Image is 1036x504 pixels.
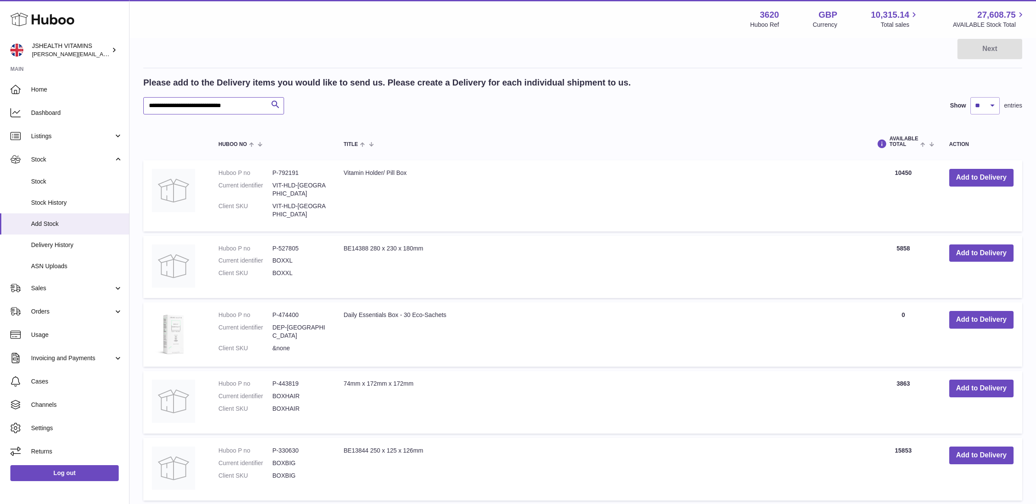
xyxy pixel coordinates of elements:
img: BE13844 250 x 125 x 126mm [152,447,195,490]
div: Huboo Ref [750,21,779,29]
span: ASN Uploads [31,262,123,270]
dd: P-330630 [272,447,326,455]
span: Home [31,86,123,94]
span: Sales [31,284,114,292]
span: Listings [31,132,114,140]
span: Cases [31,377,123,386]
span: Stock [31,178,123,186]
span: 27,608.75 [977,9,1016,21]
span: Dashboard [31,109,123,117]
div: JSHEALTH VITAMINS [32,42,110,58]
span: Stock [31,155,114,164]
span: entries [1004,101,1022,110]
td: Vitamin Holder/ Pill Box [335,160,866,231]
dt: Huboo P no [218,447,272,455]
td: 74mm x 172mm x 172mm [335,371,866,434]
dd: BOXBIG [272,459,326,467]
span: Add Stock [31,220,123,228]
span: Total sales [881,21,919,29]
dd: P-792191 [272,169,326,177]
dd: BOXXL [272,257,326,265]
dt: Current identifier [218,257,272,265]
span: Stock History [31,199,123,207]
dd: P-474400 [272,311,326,319]
dd: VIT-HLD-[GEOGRAPHIC_DATA] [272,181,326,198]
a: 27,608.75 AVAILABLE Stock Total [953,9,1026,29]
span: Usage [31,331,123,339]
button: Add to Delivery [949,244,1014,262]
dd: BOXXL [272,269,326,277]
span: AVAILABLE Stock Total [953,21,1026,29]
span: Delivery History [31,241,123,249]
dd: P-443819 [272,380,326,388]
dt: Huboo P no [218,311,272,319]
td: 3863 [866,371,940,434]
button: Add to Delivery [949,380,1014,397]
span: Orders [31,307,114,316]
dt: Client SKU [218,269,272,277]
dd: P-527805 [272,244,326,253]
td: 15853 [866,438,940,501]
img: Vitamin Holder/ Pill Box [152,169,195,212]
dt: Huboo P no [218,244,272,253]
td: 10450 [866,160,940,231]
img: Daily Essentials Box - 30 Eco-Sachets [152,311,195,356]
td: 0 [866,302,940,367]
dt: Client SKU [218,405,272,413]
dt: Huboo P no [218,380,272,388]
dt: Current identifier [218,392,272,400]
dt: Client SKU [218,344,272,352]
div: Currency [813,21,837,29]
span: Returns [31,447,123,456]
h2: Please add to the Delivery items you would like to send us. Please create a Delivery for each ind... [143,77,631,89]
dt: Current identifier [218,323,272,340]
dd: BOXHAIR [272,392,326,400]
label: Show [950,101,966,110]
span: Channels [31,401,123,409]
button: Add to Delivery [949,447,1014,464]
span: [PERSON_NAME][EMAIL_ADDRESS][DOMAIN_NAME] [32,51,173,57]
strong: 3620 [760,9,779,21]
dt: Huboo P no [218,169,272,177]
td: BE14388 280 x 230 x 180mm [335,236,866,298]
a: 10,315.14 Total sales [871,9,919,29]
img: BE14388 280 x 230 x 180mm [152,244,195,288]
dt: Current identifier [218,459,272,467]
button: Add to Delivery [949,169,1014,187]
dd: BOXHAIR [272,405,326,413]
span: Title [344,142,358,147]
dd: DEP-[GEOGRAPHIC_DATA] [272,323,326,340]
a: Log out [10,465,119,481]
span: Settings [31,424,123,432]
span: Huboo no [218,142,247,147]
span: 10,315.14 [871,9,909,21]
dd: VIT-HLD-[GEOGRAPHIC_DATA] [272,202,326,219]
dt: Client SKU [218,472,272,480]
td: 5858 [866,236,940,298]
dd: &none [272,344,326,352]
span: AVAILABLE Total [889,136,918,147]
td: BE13844 250 x 125 x 126mm [335,438,866,501]
strong: GBP [818,9,837,21]
div: Action [949,142,1014,147]
td: Daily Essentials Box - 30 Eco-Sachets [335,302,866,367]
img: 74mm x 172mm x 172mm [152,380,195,423]
img: francesca@jshealthvitamins.com [10,44,23,57]
button: Add to Delivery [949,311,1014,329]
dt: Client SKU [218,202,272,219]
span: Invoicing and Payments [31,354,114,362]
dt: Current identifier [218,181,272,198]
dd: BOXBIG [272,472,326,480]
